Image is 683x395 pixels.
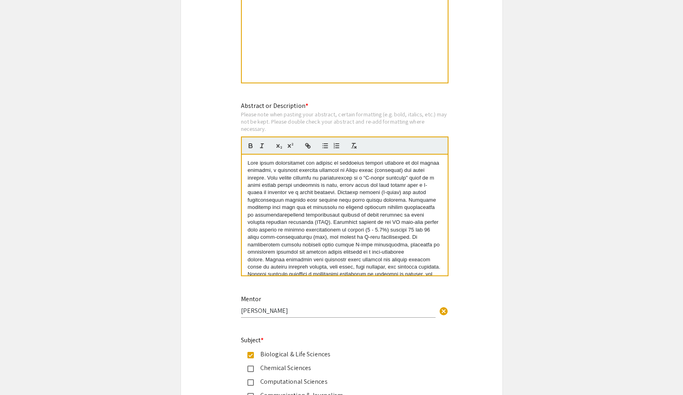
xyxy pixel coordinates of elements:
div: Biological & Life Sciences [254,350,423,359]
div: Chemical Sciences [254,363,423,373]
div: Computational Sciences [254,377,423,387]
span: cancel [439,306,448,316]
button: Clear [436,303,452,319]
mat-label: Mentor [241,295,261,303]
p: Lore ipsum dolorsitamet con adipisc el seddoeius tempori utlabore et dol magnaa enimadmi, v quisn... [248,159,442,345]
mat-label: Abstract or Description [241,101,308,110]
div: Please note when pasting your abstract, certain formatting (e.g. bold, italics, etc.) may not be ... [241,111,448,132]
iframe: Chat [6,359,34,389]
mat-label: Subject [241,336,264,344]
input: Type Here [241,306,436,315]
